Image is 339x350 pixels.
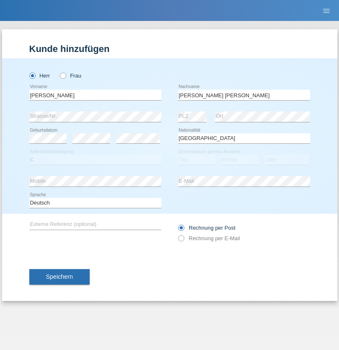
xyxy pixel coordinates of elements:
label: Rechnung per Post [178,225,235,231]
input: Frau [60,73,65,78]
label: Herr [29,73,50,79]
button: Speichern [29,269,90,285]
a: menu [318,8,335,13]
i: menu [322,7,331,15]
input: Rechnung per E-Mail [178,235,184,246]
label: Rechnung per E-Mail [178,235,240,241]
label: Frau [60,73,81,79]
input: Rechnung per Post [178,225,184,235]
span: Speichern [46,273,73,280]
h1: Kunde hinzufügen [29,44,310,54]
input: Herr [29,73,35,78]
